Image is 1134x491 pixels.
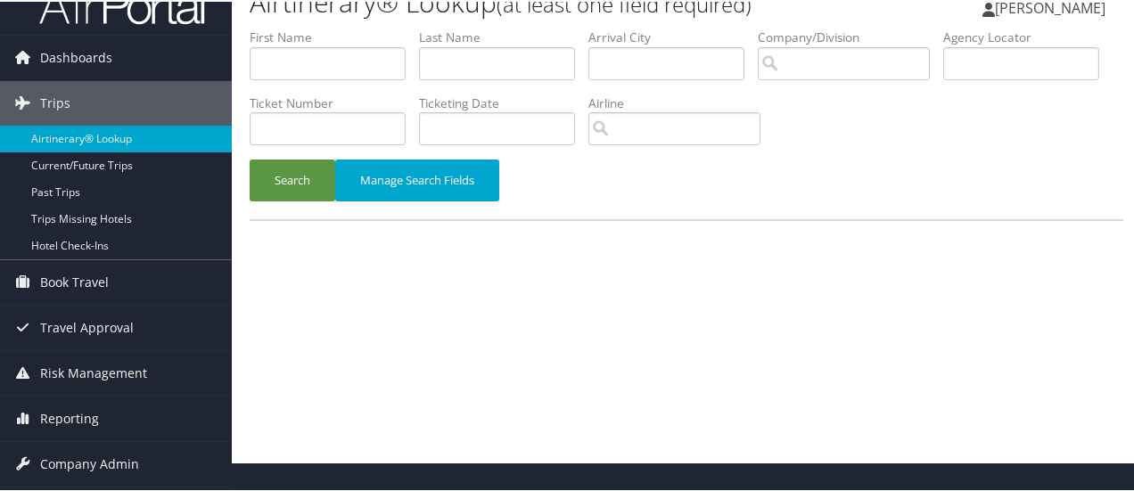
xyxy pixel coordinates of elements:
label: Agency Locator [943,27,1113,45]
label: Ticket Number [250,93,419,110]
label: Arrival City [588,27,758,45]
label: Company/Division [758,27,943,45]
span: Risk Management [40,349,147,394]
button: Manage Search Fields [335,158,499,200]
span: Reporting [40,395,99,439]
label: Last Name [419,27,588,45]
span: Company Admin [40,440,139,485]
label: Airline [588,93,774,110]
span: Trips [40,79,70,124]
span: Book Travel [40,258,109,303]
span: Dashboards [40,34,112,78]
span: Travel Approval [40,304,134,348]
label: Ticketing Date [419,93,588,110]
label: First Name [250,27,419,45]
button: Search [250,158,335,200]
